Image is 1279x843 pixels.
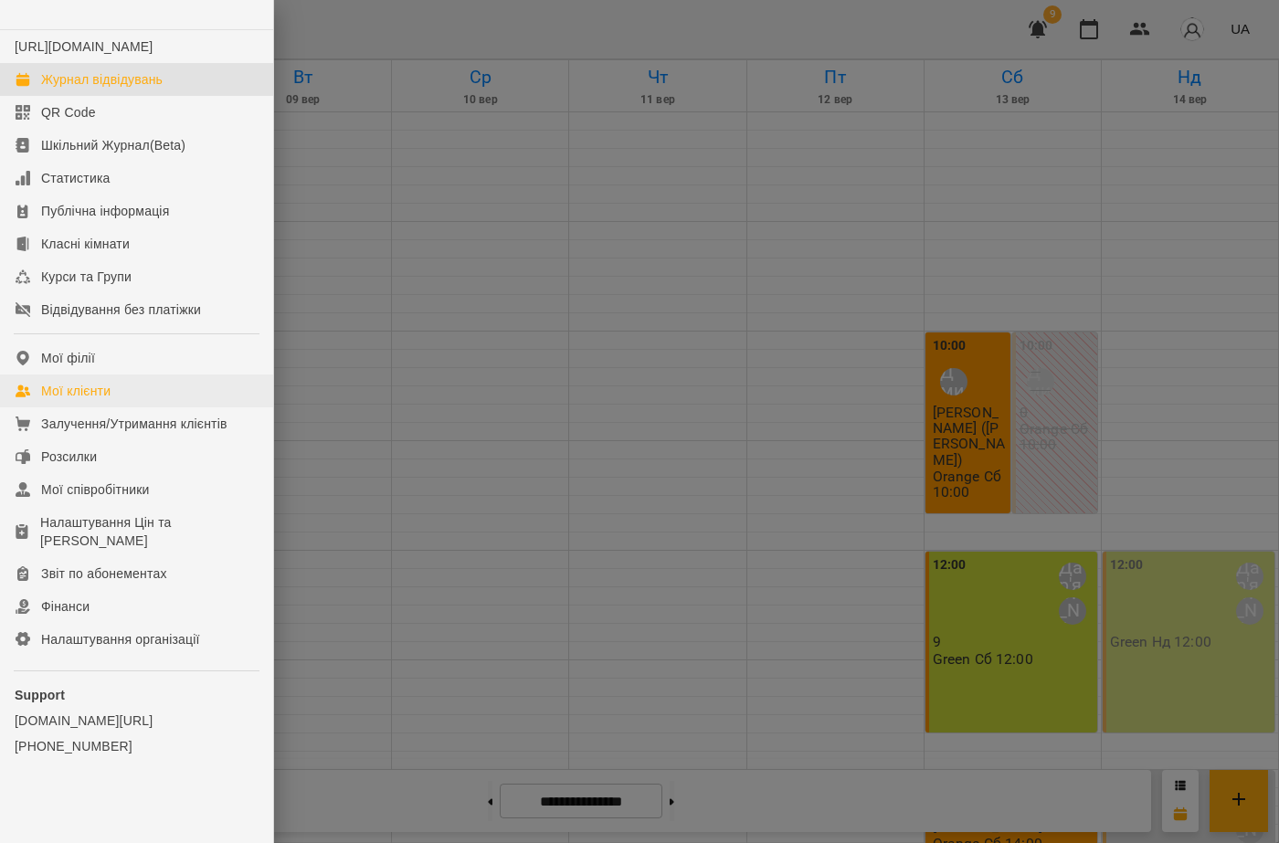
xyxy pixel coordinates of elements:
div: Мої філії [41,349,95,367]
div: Курси та Групи [41,268,132,286]
div: Мої клієнти [41,382,111,400]
div: Журнал відвідувань [41,70,163,89]
div: Налаштування Цін та [PERSON_NAME] [40,513,259,550]
div: Публічна інформація [41,202,169,220]
div: Відвідування без платіжки [41,300,201,319]
a: [URL][DOMAIN_NAME] [15,39,153,54]
div: Залучення/Утримання клієнтів [41,415,227,433]
div: Класні кімнати [41,235,130,253]
div: QR Code [41,103,96,121]
div: Статистика [41,169,111,187]
div: Налаштування організації [41,630,200,648]
div: Фінанси [41,597,90,616]
a: [DOMAIN_NAME][URL] [15,711,259,730]
a: [PHONE_NUMBER] [15,737,259,755]
p: Support [15,686,259,704]
div: Мої співробітники [41,480,150,499]
div: Розсилки [41,448,97,466]
div: Шкільний Журнал(Beta) [41,136,185,154]
div: Звіт по абонементах [41,564,167,583]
